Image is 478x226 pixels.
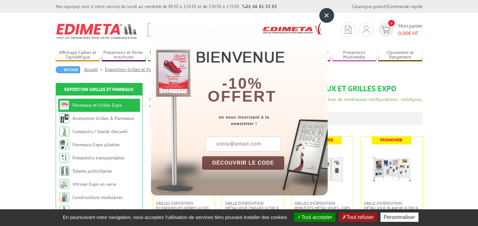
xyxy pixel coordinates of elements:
[294,212,335,222] button: Tout accepter
[319,8,334,23] div: ×
[60,214,290,220] span: En poursuivant votre navigation, vous acceptez l'utilisation de services tiers pouvant installer ...
[208,88,276,105] font: offert
[339,212,377,222] button: Tout refuser
[202,114,328,127] div: en vous inscrivant à la newsletter !
[380,212,418,222] button: Personnaliser (fenêtre modale)
[206,137,281,151] input: votre@email.com
[222,75,263,92] b: -10%
[202,156,285,170] button: DÉCOUVRIR LE CODE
